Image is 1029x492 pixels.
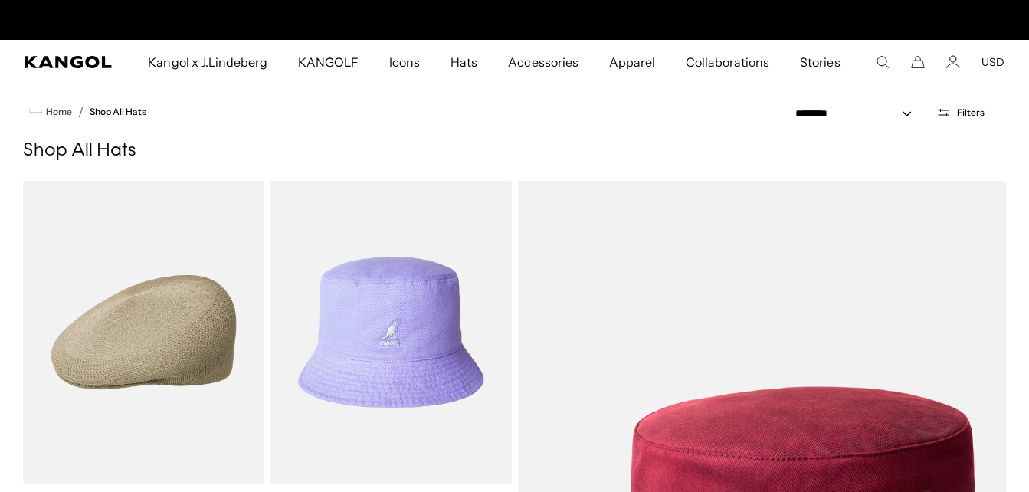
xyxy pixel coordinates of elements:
[876,55,890,69] summary: Search here
[148,40,267,84] span: Kangol x J.Lindeberg
[357,8,673,32] div: Announcement
[927,106,994,120] button: Open filters
[298,40,359,84] span: KANGOLF
[389,40,420,84] span: Icons
[435,40,493,84] a: Hats
[72,103,84,121] li: /
[946,55,960,69] a: Account
[90,107,146,117] a: Shop All Hats
[25,56,113,68] a: Kangol
[508,40,578,84] span: Accessories
[43,107,72,117] span: Home
[686,40,769,84] span: Collaborations
[374,40,435,84] a: Icons
[23,139,1006,162] h1: Shop All Hats
[270,181,512,484] img: Washed Bucket Hat
[789,106,927,122] select: Sort by: Featured
[451,40,477,84] span: Hats
[670,40,785,84] a: Collaborations
[785,40,855,84] a: Stories
[800,40,840,84] span: Stories
[594,40,670,84] a: Apparel
[29,105,72,119] a: Home
[357,8,673,32] div: 1 of 2
[911,55,925,69] button: Cart
[493,40,593,84] a: Accessories
[609,40,655,84] span: Apparel
[133,40,283,84] a: Kangol x J.Lindeberg
[957,107,985,118] span: Filters
[357,8,673,32] slideshow-component: Announcement bar
[23,181,264,484] img: Tropic™ 504 Ventair
[981,55,1004,69] button: USD
[283,40,374,84] a: KANGOLF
